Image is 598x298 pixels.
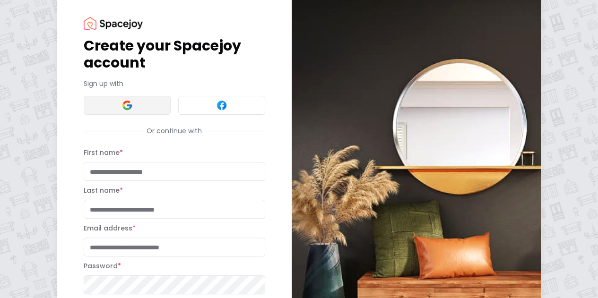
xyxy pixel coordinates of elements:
[216,100,227,111] img: Facebook signin
[84,79,265,88] p: Sign up with
[143,126,206,136] span: Or continue with
[84,261,121,271] label: Password
[84,37,265,71] h1: Create your Spacejoy account
[84,148,123,157] label: First name
[84,17,143,30] img: Spacejoy Logo
[84,223,136,233] label: Email address
[121,100,133,111] img: Google signin
[84,186,123,195] label: Last name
